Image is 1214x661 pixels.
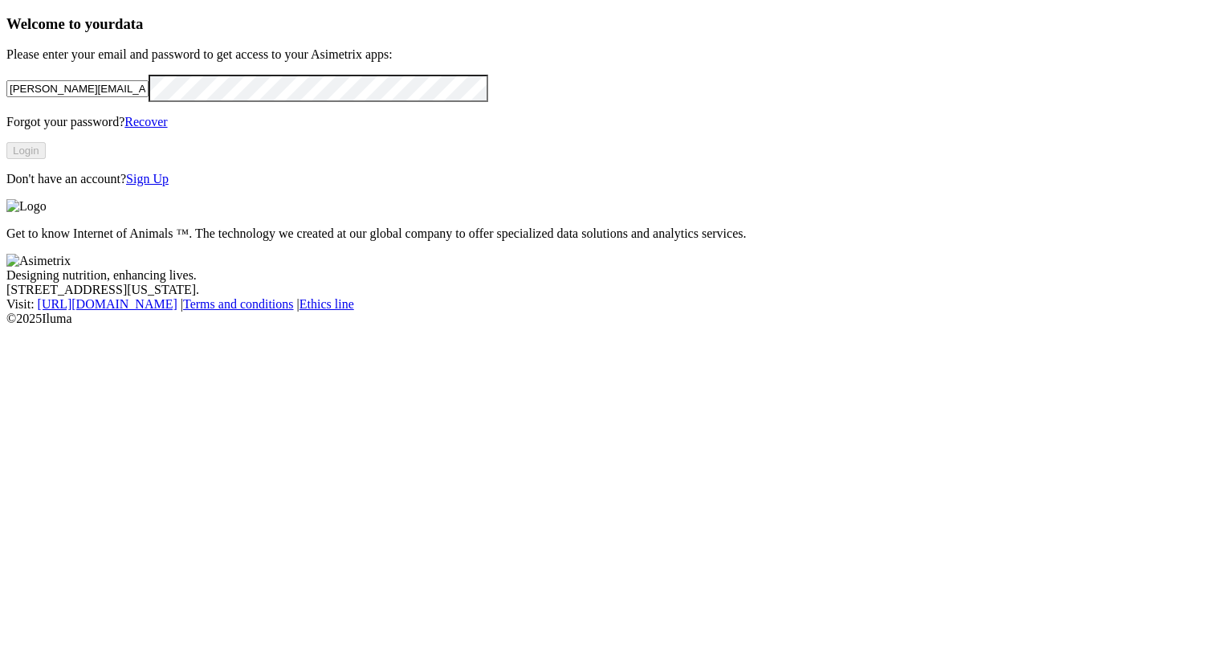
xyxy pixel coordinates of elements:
a: Terms and conditions [183,297,294,311]
a: [URL][DOMAIN_NAME] [38,297,177,311]
a: Recover [124,115,167,129]
p: Get to know Internet of Animals ™. The technology we created at our global company to offer speci... [6,226,1208,241]
input: Your email [6,80,149,97]
a: Sign Up [126,172,169,186]
div: [STREET_ADDRESS][US_STATE]. [6,283,1208,297]
div: Designing nutrition, enhancing lives. [6,268,1208,283]
a: Ethics line [299,297,354,311]
div: Visit : | | [6,297,1208,312]
p: Forgot your password? [6,115,1208,129]
img: Logo [6,199,47,214]
p: Don't have an account? [6,172,1208,186]
div: © 2025 Iluma [6,312,1208,326]
img: Asimetrix [6,254,71,268]
h3: Welcome to your [6,15,1208,33]
p: Please enter your email and password to get access to your Asimetrix apps: [6,47,1208,62]
span: data [115,15,143,32]
button: Login [6,142,46,159]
